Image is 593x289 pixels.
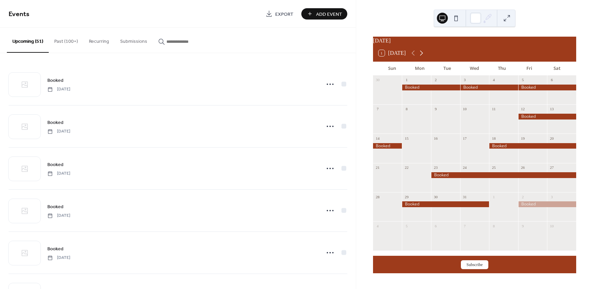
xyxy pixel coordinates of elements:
div: Tue [433,62,461,75]
div: 29 [404,194,409,199]
div: 27 [549,165,554,170]
div: 19 [520,136,525,141]
div: Booked [518,114,576,120]
div: 3 [549,194,554,199]
div: 30 [375,77,380,83]
div: 30 [433,194,438,199]
div: 4 [375,223,380,228]
div: Booked [402,201,489,207]
span: Add Event [316,11,342,18]
div: 22 [404,165,409,170]
a: Booked [47,161,63,168]
div: Sat [543,62,571,75]
div: 24 [462,165,467,170]
span: [DATE] [47,171,70,177]
div: 2 [433,77,438,83]
span: [DATE] [47,255,70,261]
button: 1[DATE] [376,48,408,58]
div: Sun [379,62,406,75]
button: Submissions [115,28,153,52]
div: 26 [520,165,525,170]
span: Events [9,8,30,21]
div: 1 [404,77,409,83]
div: 5 [404,223,409,228]
span: [DATE] [47,86,70,92]
div: 31 [462,194,467,199]
div: 15 [404,136,409,141]
div: 16 [433,136,438,141]
div: 2 [520,194,525,199]
div: 10 [549,223,554,228]
button: Upcoming (51) [7,28,49,53]
button: Past (100+) [49,28,83,52]
div: 6 [549,77,554,83]
div: 11 [491,106,496,112]
div: 14 [375,136,380,141]
div: 28 [375,194,380,199]
div: Thu [488,62,516,75]
span: [DATE] [47,128,70,135]
a: Booked [47,118,63,126]
span: Booked [47,161,63,168]
div: 20 [549,136,554,141]
a: Booked [47,76,63,84]
div: 8 [404,106,409,112]
div: 13 [549,106,554,112]
div: Booked [489,143,576,149]
div: 25 [491,165,496,170]
div: 5 [520,77,525,83]
div: 7 [462,223,467,228]
div: [DATE] [373,37,576,45]
a: Booked [47,203,63,211]
div: 12 [520,106,525,112]
div: 23 [433,165,438,170]
button: Subscribe [461,260,488,269]
div: Booked [460,85,518,90]
div: 4 [491,77,496,83]
span: [DATE] [47,213,70,219]
div: Wed [461,62,488,75]
div: 8 [491,223,496,228]
button: Add Event [301,8,347,20]
div: 10 [462,106,467,112]
div: 1 [491,194,496,199]
div: Booked [373,143,402,149]
div: 3 [462,77,467,83]
div: Mon [406,62,433,75]
div: Booked [518,85,576,90]
span: Booked [47,203,63,211]
div: 9 [433,106,438,112]
span: Export [275,11,293,18]
span: Booked [47,246,63,253]
div: 7 [375,106,380,112]
a: Export [260,8,299,20]
div: 21 [375,165,380,170]
div: Booked [518,201,576,207]
div: 17 [462,136,467,141]
div: 9 [520,223,525,228]
div: 18 [491,136,496,141]
button: Recurring [83,28,115,52]
a: Booked [47,245,63,253]
div: Booked [431,172,576,178]
div: 6 [433,223,438,228]
div: Booked [402,85,460,90]
div: Fri [516,62,543,75]
span: Booked [47,77,63,84]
